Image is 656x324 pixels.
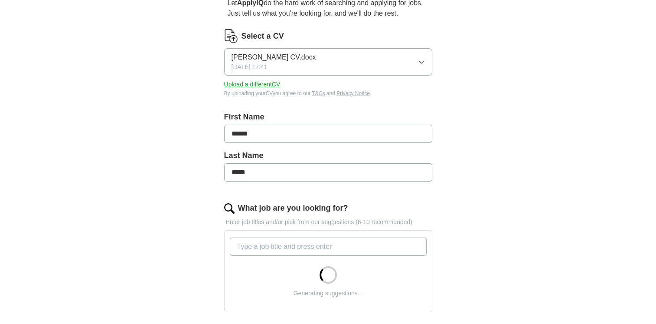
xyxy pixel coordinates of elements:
div: By uploading your CV you agree to our and . [224,89,432,97]
label: What job are you looking for? [238,202,348,214]
button: Upload a differentCV [224,80,281,89]
a: Privacy Notice [336,90,370,96]
input: Type a job title and press enter [230,238,427,256]
span: [PERSON_NAME] CV.docx [232,52,316,63]
button: [PERSON_NAME] CV.docx[DATE] 17:41 [224,48,432,76]
div: Generating suggestions... [294,289,363,298]
label: Last Name [224,150,432,162]
span: [DATE] 17:41 [232,63,268,72]
img: CV Icon [224,29,238,43]
p: Enter job titles and/or pick from our suggestions (6-10 recommended) [224,218,432,227]
label: Select a CV [242,30,284,42]
a: T&Cs [312,90,325,96]
img: search.png [224,203,235,214]
label: First Name [224,111,432,123]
